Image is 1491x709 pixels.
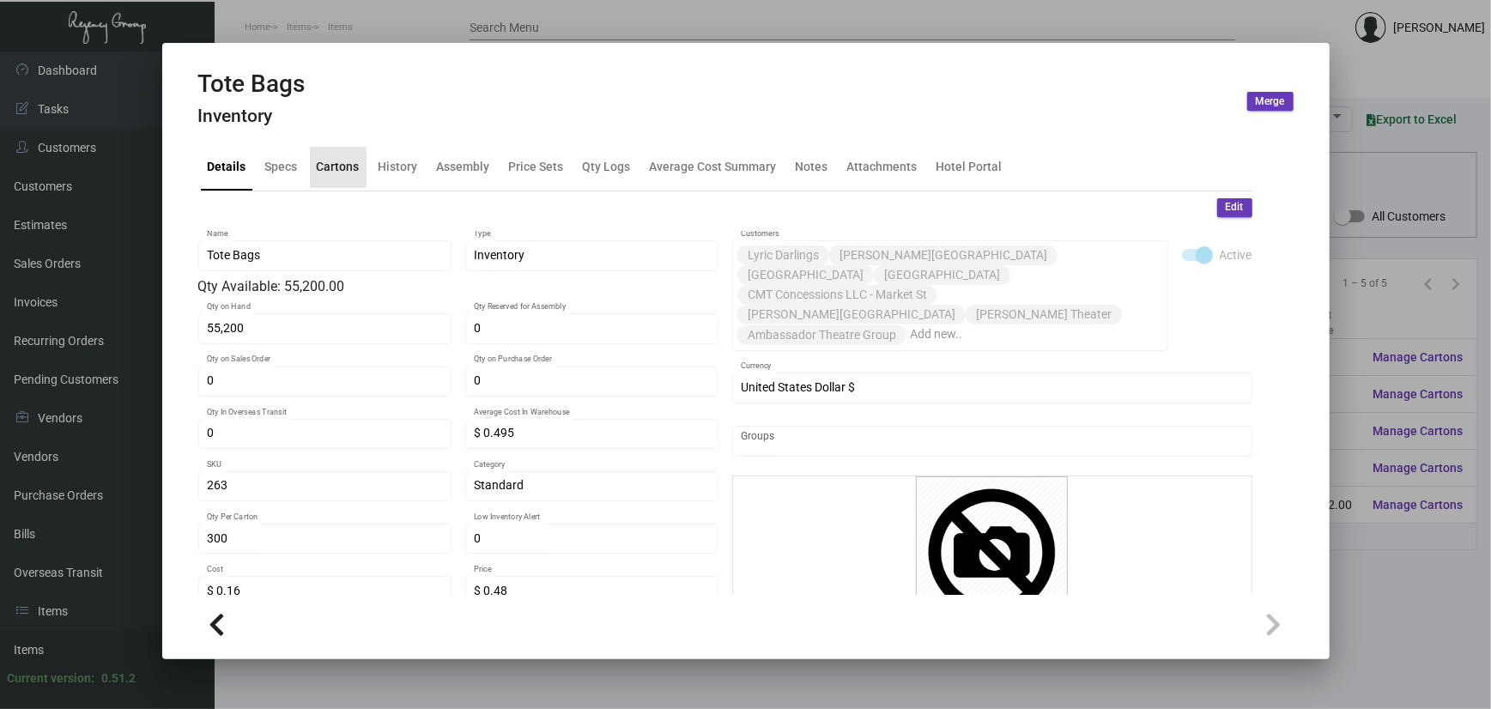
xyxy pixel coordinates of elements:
[7,670,94,688] div: Current version:
[437,158,490,176] div: Assembly
[198,70,306,99] h2: Tote Bags
[208,158,246,176] div: Details
[198,276,718,297] div: Qty Available: 55,200.00
[1220,245,1252,265] span: Active
[829,245,1058,265] mat-chip: [PERSON_NAME][GEOGRAPHIC_DATA]
[509,158,564,176] div: Price Sets
[1256,94,1285,109] span: Merge
[583,158,631,176] div: Qty Logs
[847,158,918,176] div: Attachments
[1217,198,1252,217] button: Edit
[737,265,874,285] mat-chip: [GEOGRAPHIC_DATA]
[796,158,828,176] div: Notes
[737,305,966,324] mat-chip: [PERSON_NAME][GEOGRAPHIC_DATA]
[379,158,418,176] div: History
[936,158,1003,176] div: Hotel Portal
[741,434,1243,448] input: Add new..
[737,285,937,305] mat-chip: CMT Concessions LLC - Market St
[1247,92,1294,111] button: Merge
[650,158,777,176] div: Average Cost Summary
[265,158,298,176] div: Specs
[737,325,906,345] mat-chip: Ambassador Theatre Group
[101,670,136,688] div: 0.51.2
[737,245,829,265] mat-chip: Lyric Darlings
[198,106,306,127] h4: Inventory
[966,305,1122,324] mat-chip: [PERSON_NAME] Theater
[317,158,360,176] div: Cartons
[1226,200,1244,215] span: Edit
[874,265,1010,285] mat-chip: [GEOGRAPHIC_DATA]
[910,328,1159,342] input: Add new..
